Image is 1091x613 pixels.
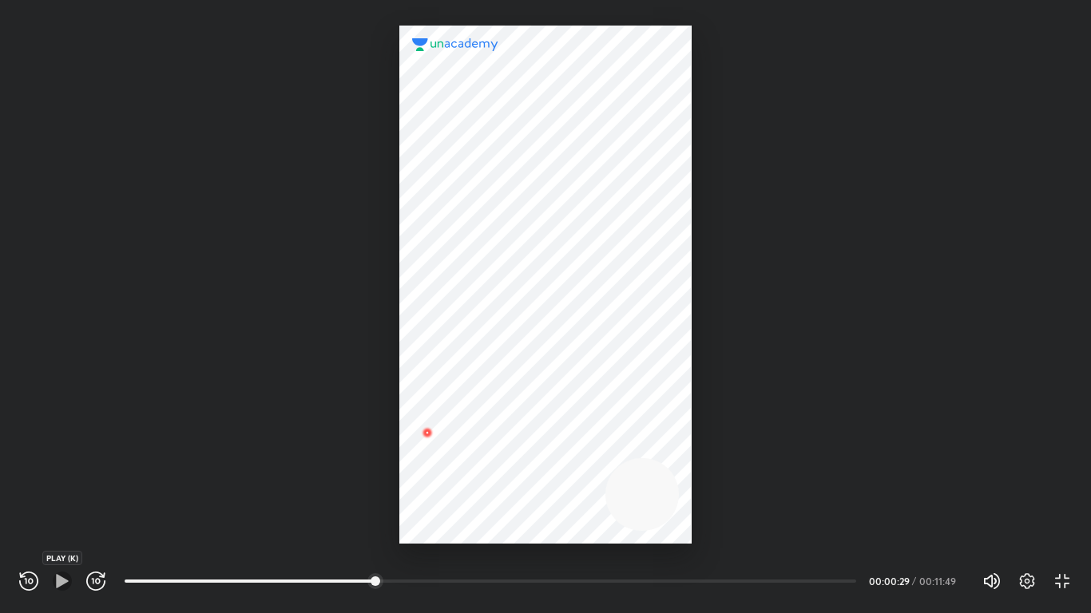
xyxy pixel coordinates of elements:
[869,576,909,586] div: 00:00:29
[419,423,438,442] img: wMgqJGBwKWe8AAAAABJRU5ErkJggg==
[42,551,82,565] div: PLAY (K)
[912,576,916,586] div: /
[919,576,963,586] div: 00:11:49
[412,38,498,51] img: logo.2a7e12a2.svg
